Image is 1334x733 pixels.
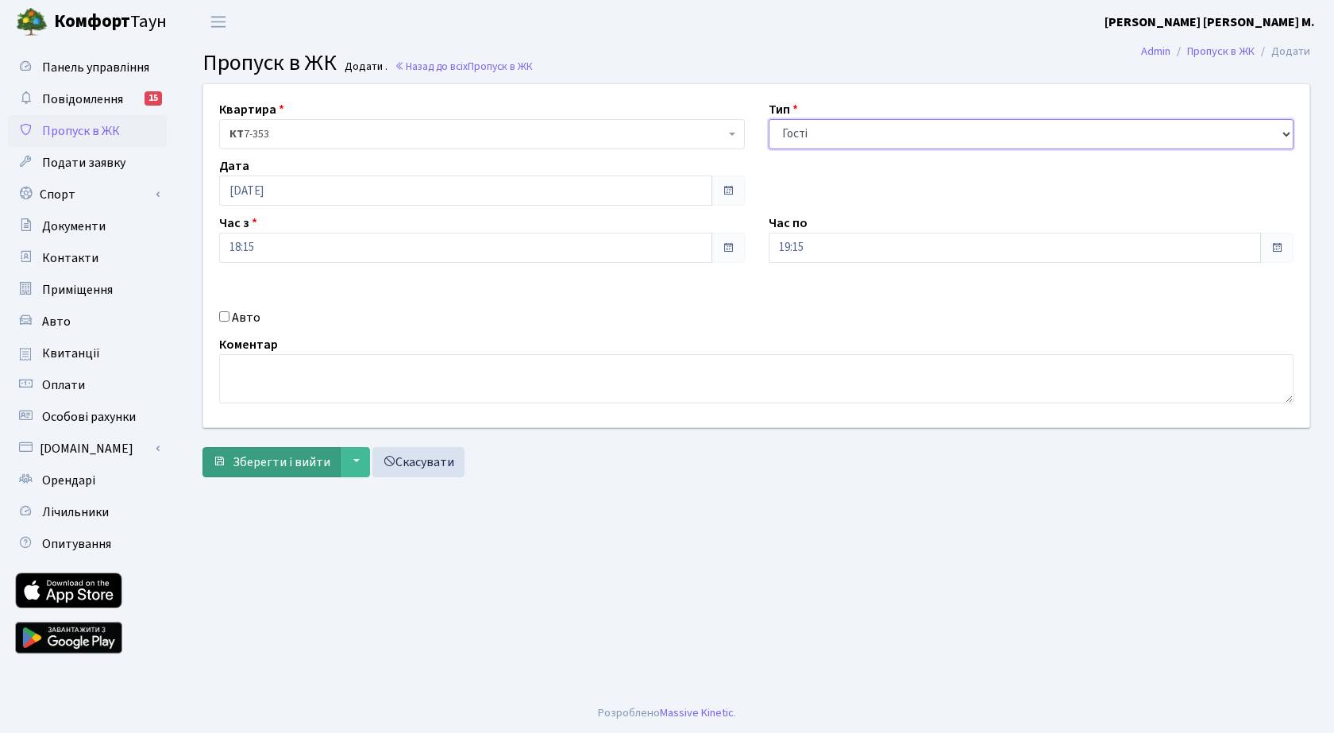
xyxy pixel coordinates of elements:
[8,338,167,369] a: Квитанції
[8,274,167,306] a: Приміщення
[8,369,167,401] a: Оплати
[341,60,387,74] small: Додати .
[42,472,95,489] span: Орендарі
[8,433,167,465] a: [DOMAIN_NAME]
[42,154,125,172] span: Подати заявку
[42,281,113,299] span: Приміщення
[660,704,734,721] a: Massive Kinetic
[8,496,167,528] a: Лічильники
[8,147,167,179] a: Подати заявку
[8,401,167,433] a: Особові рахунки
[8,179,167,210] a: Спорт
[145,91,162,106] div: 15
[372,447,465,477] a: Скасувати
[202,47,337,79] span: Пропуск в ЖК
[1187,43,1255,60] a: Пропуск в ЖК
[42,376,85,394] span: Оплати
[229,126,725,142] span: <b>КТ</b>&nbsp;&nbsp;&nbsp;&nbsp;7-353
[219,119,745,149] span: <b>КТ</b>&nbsp;&nbsp;&nbsp;&nbsp;7-353
[42,345,100,362] span: Квитанції
[219,214,257,233] label: Час з
[8,115,167,147] a: Пропуск в ЖК
[42,313,71,330] span: Авто
[598,704,736,722] div: Розроблено .
[769,100,798,119] label: Тип
[219,335,278,354] label: Коментар
[1141,43,1170,60] a: Admin
[54,9,130,34] b: Комфорт
[8,528,167,560] a: Опитування
[232,308,260,327] label: Авто
[229,126,244,142] b: КТ
[769,214,808,233] label: Час по
[42,408,136,426] span: Особові рахунки
[1117,35,1334,68] nav: breadcrumb
[8,83,167,115] a: Повідомлення15
[199,9,238,35] button: Переключити навігацію
[219,156,249,176] label: Дата
[1105,13,1315,32] a: [PERSON_NAME] [PERSON_NAME] М.
[8,242,167,274] a: Контакти
[202,447,341,477] button: Зберегти і вийти
[42,218,106,235] span: Документи
[42,59,149,76] span: Панель управління
[233,453,330,471] span: Зберегти і вийти
[395,59,533,74] a: Назад до всіхПропуск в ЖК
[8,52,167,83] a: Панель управління
[468,59,533,74] span: Пропуск в ЖК
[42,91,123,108] span: Повідомлення
[16,6,48,38] img: logo.png
[8,306,167,338] a: Авто
[42,249,98,267] span: Контакти
[42,122,120,140] span: Пропуск в ЖК
[42,535,111,553] span: Опитування
[1255,43,1310,60] li: Додати
[42,503,109,521] span: Лічильники
[1105,14,1315,31] b: [PERSON_NAME] [PERSON_NAME] М.
[219,100,284,119] label: Квартира
[54,9,167,36] span: Таун
[8,210,167,242] a: Документи
[8,465,167,496] a: Орендарі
